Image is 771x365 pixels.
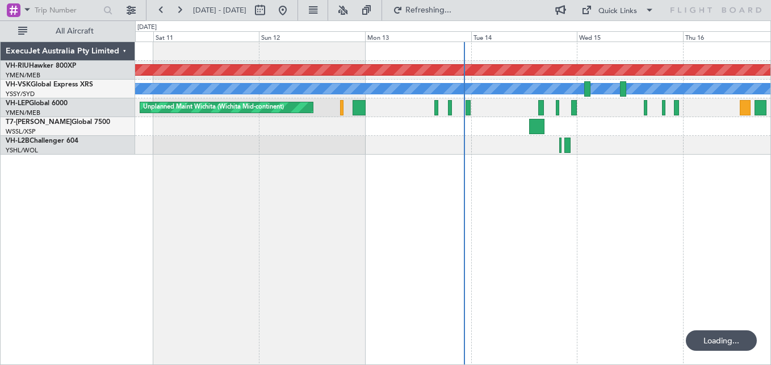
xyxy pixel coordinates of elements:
span: Refreshing... [405,6,452,14]
span: All Aircraft [30,27,120,35]
input: Trip Number [35,2,100,19]
span: VH-L2B [6,138,30,144]
button: Quick Links [576,1,660,19]
span: T7-[PERSON_NAME] [6,119,72,126]
a: T7-[PERSON_NAME]Global 7500 [6,119,110,126]
div: Mon 13 [365,31,471,42]
button: Refreshing... [388,1,456,19]
div: Unplanned Maint Wichita (Wichita Mid-continent) [143,99,284,116]
a: YSHL/WOL [6,146,38,155]
span: [DATE] - [DATE] [193,5,246,15]
span: VH-LEP [6,100,29,107]
div: Quick Links [598,6,637,17]
a: YSSY/SYD [6,90,35,98]
div: Wed 15 [577,31,683,42]
span: VH-RIU [6,63,29,69]
div: Sat 11 [153,31,259,42]
a: YMEN/MEB [6,109,40,117]
a: VH-L2BChallenger 604 [6,138,78,144]
a: VH-RIUHawker 800XP [6,63,76,69]
div: Sun 12 [259,31,365,42]
div: Loading... [686,330,757,351]
div: Tue 14 [471,31,577,42]
div: [DATE] [137,23,157,32]
a: WSSL/XSP [6,127,36,136]
button: All Aircraft [12,22,123,40]
span: VH-VSK [6,81,31,88]
a: YMEN/MEB [6,71,40,80]
a: VH-VSKGlobal Express XRS [6,81,93,88]
a: VH-LEPGlobal 6000 [6,100,68,107]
